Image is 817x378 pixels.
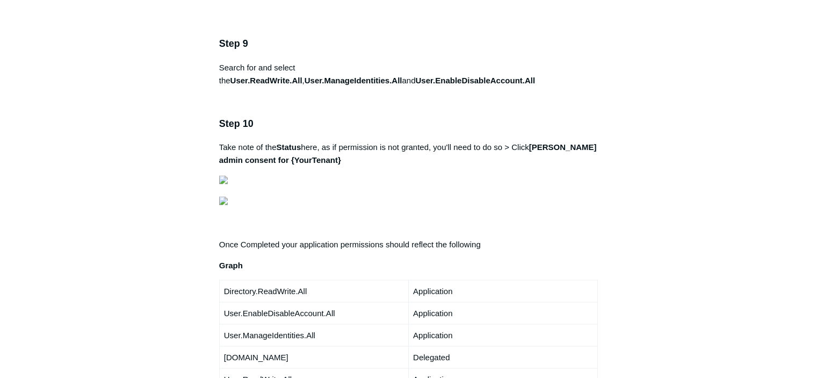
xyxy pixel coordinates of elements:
h3: Step 10 [219,116,598,132]
strong: Graph [219,260,243,269]
p: Search for and select the [219,61,598,87]
p: Once Completed your application permissions should reflect the following [219,238,598,251]
strong: User.EnableDisableAccount.All [415,76,535,85]
img: 28066014540947 [219,196,228,205]
span: , and [302,76,536,85]
td: Application [408,302,597,324]
strong: User.ReadWrite.All [230,76,302,85]
h3: Step 9 [219,36,598,52]
td: User.ManageIdentities.All [219,324,408,346]
td: Directory.ReadWrite.All [219,280,408,302]
strong: User.ManageIdentities.All [305,76,402,85]
strong: Status [276,142,301,152]
td: [DOMAIN_NAME] [219,346,408,368]
td: User.EnableDisableAccount.All [219,302,408,324]
td: Application [408,280,597,302]
img: 28065698722835 [219,175,228,184]
td: Delegated [408,346,597,368]
td: Application [408,324,597,346]
p: Take note of the here, as if permission is not granted, you'll need to do so > Click [219,141,598,167]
